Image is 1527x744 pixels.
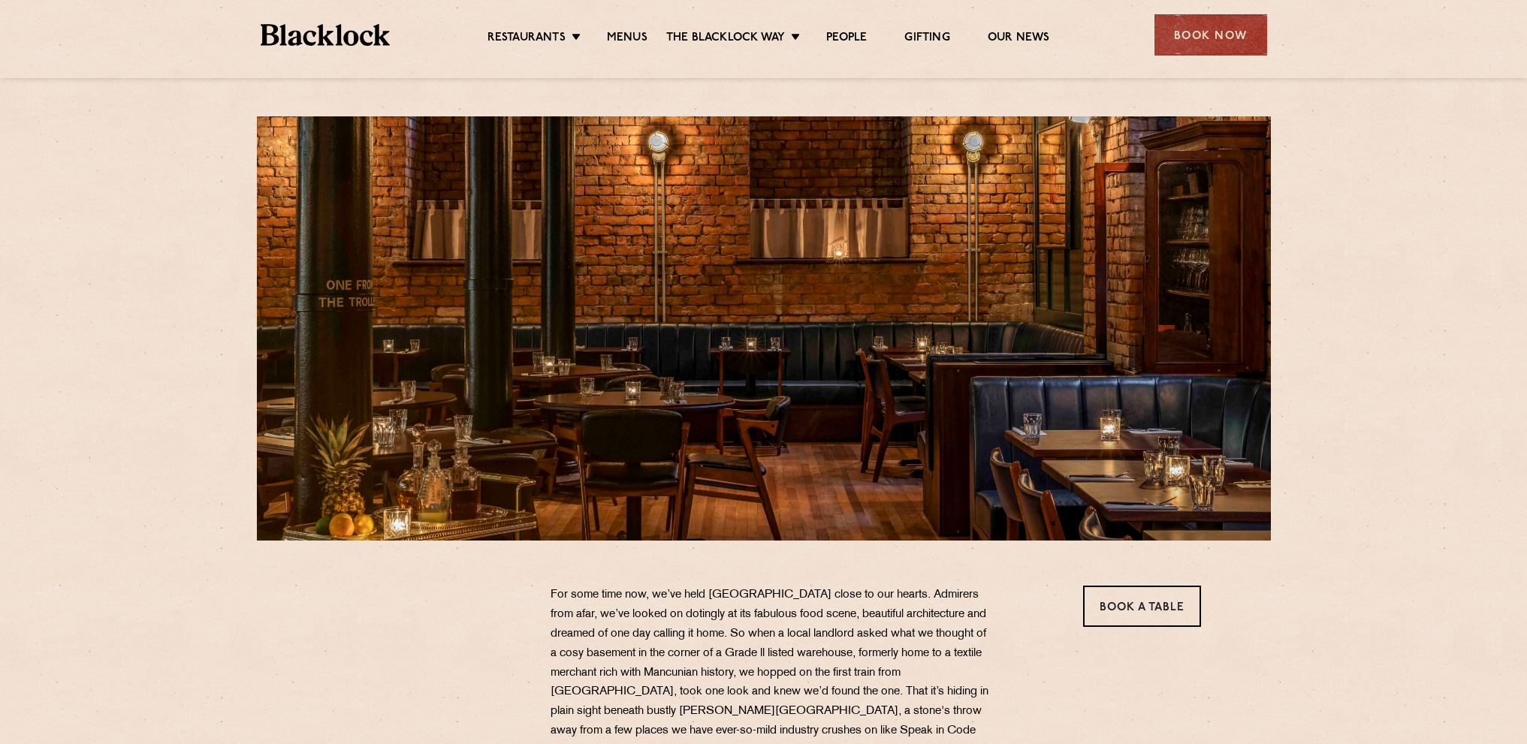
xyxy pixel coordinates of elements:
div: Book Now [1154,14,1267,56]
a: The Blacklock Way [666,31,785,47]
img: BL_Textured_Logo-footer-cropped.svg [261,24,391,46]
a: Our News [988,31,1050,47]
a: People [826,31,867,47]
a: Restaurants [487,31,566,47]
a: Book a Table [1083,586,1201,627]
a: Menus [607,31,647,47]
a: Gifting [904,31,949,47]
img: svg%3E [326,586,495,698]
